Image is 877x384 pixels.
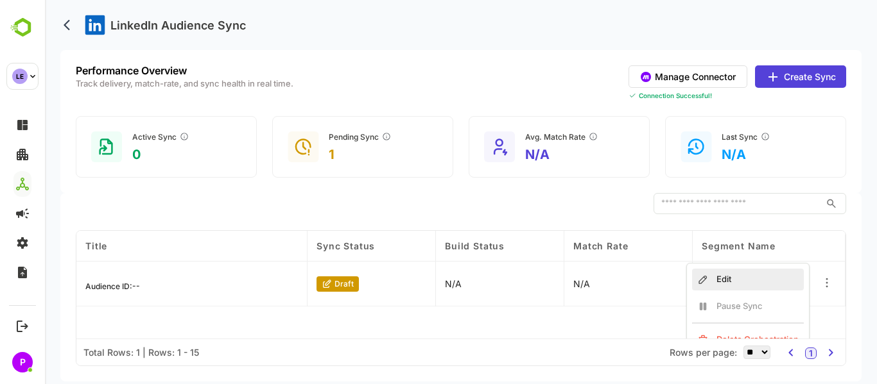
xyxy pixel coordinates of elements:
span: Build Status [400,240,460,251]
p: N/A [400,278,417,289]
div: LE [12,69,28,84]
p: draft [290,279,309,288]
div: Pause Sync [647,296,759,317]
div: Last Sync [677,131,725,142]
p: N/A [677,147,725,162]
span: Segment Name [657,240,731,251]
div: Connection Successful! [584,92,801,99]
p: N/A [528,278,545,289]
div: Edit [647,269,759,290]
p: Performance Overview [31,65,248,76]
button: Create Sync [710,65,801,88]
span: Title [40,240,62,251]
div: Total Rows: 1 | Rows: 1 - 15 [39,347,154,358]
p: Audience ID: -- [40,281,95,291]
button: Audiences still in ‘Building’ or ‘Updating’ for more than 24 hours. [336,131,347,142]
button: back [15,15,35,35]
div: Pending Sync [284,131,347,142]
img: BambooboxLogoMark.f1c84d78b4c51b1a7b5f700c9845e183.svg [6,15,39,40]
span: Match Rate [528,240,583,251]
div: Delete Orchestration [647,329,759,351]
p: Track delivery, match-rate, and sync health in real time. [31,79,248,88]
button: Time since the most recent batch update. [715,131,725,142]
button: 1 [760,347,772,359]
div: Avg. Match Rate [480,131,553,142]
p: N/A [480,147,553,162]
button: Average percentage of contacts/companies LinkedIn successfully matched. [543,131,553,142]
div: Active Sync [87,131,144,142]
button: Logout [13,317,31,335]
button: Audiences in ‘Ready’ status and actively receiving ad delivery. [134,131,144,142]
p: LinkedIn Audience Sync [65,19,201,32]
div: P [12,352,33,372]
button: Manage Connector [584,65,702,88]
span: Sync Status [272,240,330,251]
p: 0 [87,147,144,162]
p: 1 [284,147,347,162]
span: Rows per page: [625,347,692,358]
